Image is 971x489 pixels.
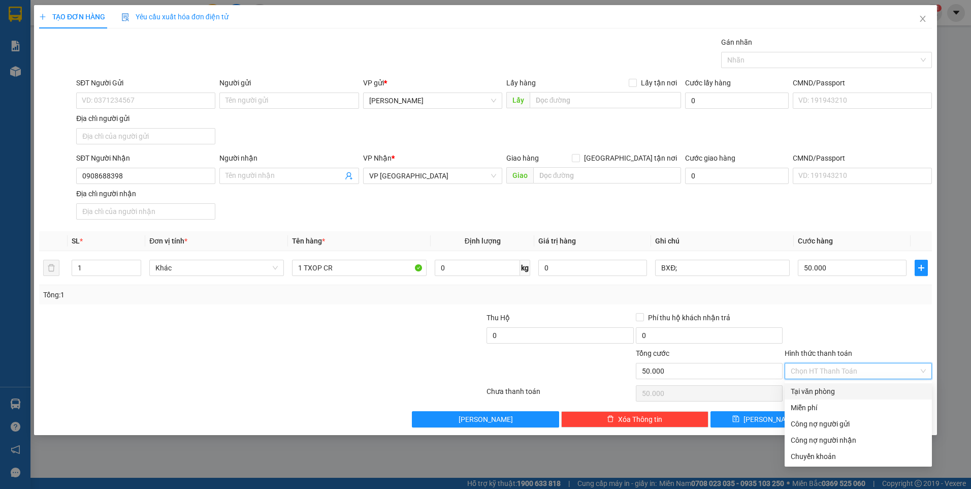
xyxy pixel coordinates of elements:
span: Giá trị hàng [538,237,576,245]
div: VP gửi [363,77,502,88]
span: close [919,15,927,23]
input: Dọc đường [530,92,682,108]
div: Người nhận [219,152,359,164]
div: Tổng: 1 [43,289,375,300]
span: VP Nhận [363,154,392,162]
span: Phan Đình Phùng [369,93,496,108]
th: Ghi chú [651,231,794,251]
span: Khác [155,260,278,276]
button: plus [915,260,928,276]
button: delete [43,260,59,276]
span: Phí thu hộ khách nhận trả [644,312,734,323]
button: save[PERSON_NAME] [710,411,820,427]
input: Dọc đường [533,167,682,184]
span: Lấy hàng [506,79,536,87]
div: Người gửi [219,77,359,88]
label: Cước lấy hàng [685,79,731,87]
span: Lấy tận nơi [637,77,681,88]
span: delete [607,415,614,423]
span: Yêu cầu xuất hóa đơn điện tử [121,13,229,21]
span: Cước hàng [798,237,833,245]
input: Địa chỉ của người nhận [76,203,215,220]
div: Chưa thanh toán [485,386,635,404]
span: TẠO ĐƠN HÀNG [39,13,105,21]
label: Cước giao hàng [685,154,735,162]
span: Giao hàng [506,154,539,162]
div: Chuyển khoản [791,451,926,462]
input: Cước giao hàng [685,168,789,184]
span: SL [72,237,80,245]
label: Gán nhãn [721,38,752,46]
span: VP Sài Gòn [369,168,496,184]
button: [PERSON_NAME] [412,411,559,427]
input: Địa chỉ của người gửi [76,128,215,144]
button: deleteXóa Thông tin [561,411,708,427]
div: Cước gửi hàng sẽ được ghi vào công nợ của người gửi [785,416,932,432]
span: Tên hàng [292,237,325,245]
span: Đơn vị tính [149,237,187,245]
input: VD: Bàn, Ghế [292,260,427,276]
div: Công nợ người nhận [791,435,926,446]
div: Địa chỉ người gửi [76,113,215,124]
span: [GEOGRAPHIC_DATA] tận nơi [580,152,681,164]
div: CMND/Passport [793,77,932,88]
span: [PERSON_NAME] [743,414,798,425]
span: [PERSON_NAME] [459,414,513,425]
span: Giao [506,167,533,184]
div: Tại văn phòng [791,386,926,397]
span: Định lượng [465,237,501,245]
div: Địa chỉ người nhận [76,188,215,199]
span: save [732,415,739,423]
span: plus [915,264,927,272]
div: Cước gửi hàng sẽ được ghi vào công nợ của người nhận [785,432,932,448]
input: 0 [538,260,647,276]
img: icon [121,13,130,21]
input: Ghi Chú [655,260,790,276]
span: Thu Hộ [487,314,510,322]
span: plus [39,13,46,20]
div: SĐT Người Gửi [76,77,215,88]
span: Xóa Thông tin [618,414,662,425]
div: CMND/Passport [793,152,932,164]
div: SĐT Người Nhận [76,152,215,164]
div: Miễn phí [791,402,926,413]
span: Lấy [506,92,530,108]
span: user-add [345,172,353,180]
span: Tổng cước [636,349,669,357]
div: Công nợ người gửi [791,418,926,430]
label: Hình thức thanh toán [785,349,852,357]
span: kg [520,260,530,276]
button: Close [909,5,937,34]
input: Cước lấy hàng [685,93,789,109]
